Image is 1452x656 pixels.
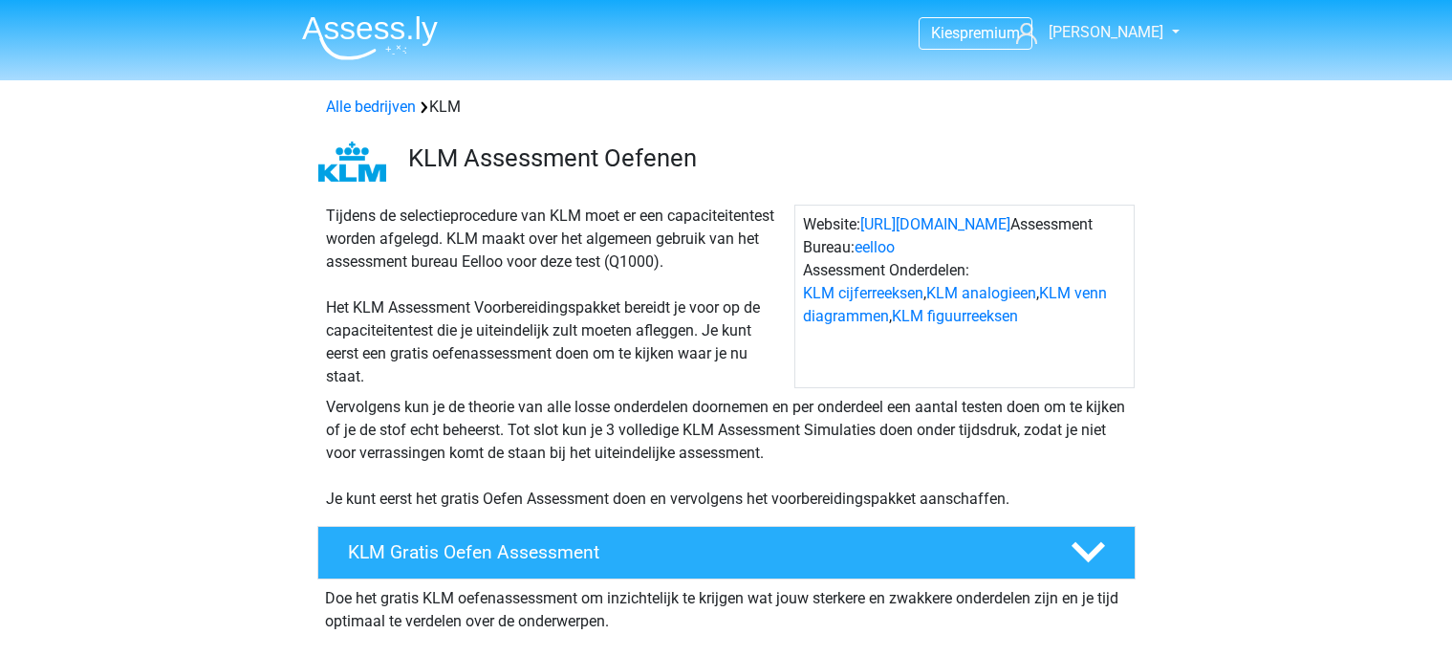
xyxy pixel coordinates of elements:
[408,143,1120,173] h3: KLM Assessment Oefenen
[892,307,1018,325] a: KLM figuurreeksen
[931,24,960,42] span: Kies
[1049,23,1163,41] span: [PERSON_NAME]
[803,284,923,302] a: KLM cijferreeksen
[326,98,416,116] a: Alle bedrijven
[920,20,1031,46] a: Kiespremium
[926,284,1036,302] a: KLM analogieen
[310,526,1143,579] a: KLM Gratis Oefen Assessment
[318,96,1135,119] div: KLM
[318,205,794,388] div: Tijdens de selectieprocedure van KLM moet er een capaciteitentest worden afgelegd. KLM maakt over...
[318,396,1135,511] div: Vervolgens kun je de theorie van alle losse onderdelen doornemen en per onderdeel een aantal test...
[855,238,895,256] a: eelloo
[1008,21,1165,44] a: [PERSON_NAME]
[803,284,1107,325] a: KLM venn diagrammen
[348,541,1040,563] h4: KLM Gratis Oefen Assessment
[317,579,1136,633] div: Doe het gratis KLM oefenassessment om inzichtelijk te krijgen wat jouw sterkere en zwakkere onder...
[302,15,438,60] img: Assessly
[794,205,1135,388] div: Website: Assessment Bureau: Assessment Onderdelen: , , ,
[860,215,1010,233] a: [URL][DOMAIN_NAME]
[960,24,1020,42] span: premium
